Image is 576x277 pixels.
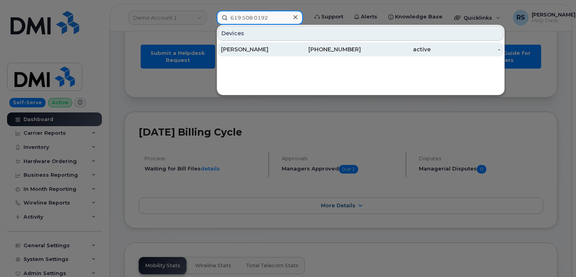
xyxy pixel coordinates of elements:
div: Devices [218,26,504,41]
div: [PERSON_NAME] [221,45,291,53]
input: Find something... [217,11,303,25]
div: [PHONE_NUMBER] [291,45,360,53]
div: active [361,45,431,53]
a: [PERSON_NAME][PHONE_NUMBER]active- [218,42,504,56]
div: - [431,45,500,53]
